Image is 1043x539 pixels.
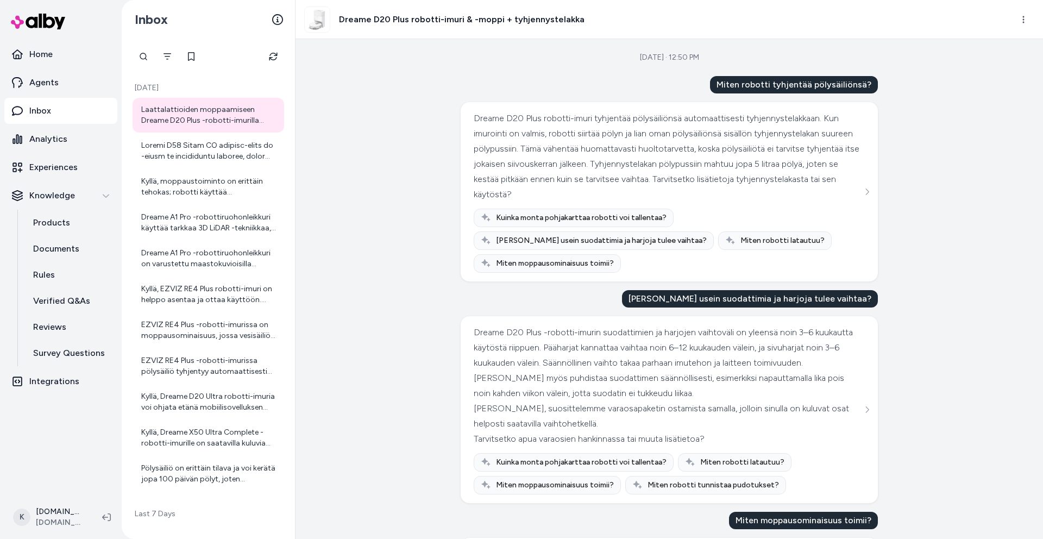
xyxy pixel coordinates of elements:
[141,319,278,341] div: EZVIZ RE4 Plus -robotti-imurissa on moppausominaisuus, jossa vesisäiliö säätelee veden virtausta ...
[474,371,862,401] div: [PERSON_NAME] myös puhdistaa suodattimen säännöllisesti, esimerkiksi napauttamalla lika pois noin...
[133,313,284,348] a: EZVIZ RE4 Plus -robotti-imurissa on moppausominaisuus, jossa vesisäiliö säätelee veden virtausta ...
[133,241,284,276] a: Dreame A1 Pro -robottiruohonleikkuri on varustettu maastokuvioisilla renkailla, joiden ansiosta s...
[740,235,825,246] span: Miten robotti latautuu?
[133,385,284,419] a: Kyllä, Dreame D20 Ultra robotti-imuria voi ohjata etänä mobiilisovelluksen avulla. Sovelluksella ...
[141,140,278,162] div: Loremi D58 Sitam CO adipisc-elits do -eiusm te incididuntu laboree, dolor ma aliquae adminimvenia...
[29,133,67,146] p: Analytics
[141,176,278,198] div: Kyllä, moppaustoiminto on erittäin tehokas; robotti käyttää korkeanopeuksisesti pyöriviä moppaust...
[133,170,284,204] a: Kyllä, moppaustoiminto on erittäin tehokas; robotti käyttää korkeanopeuksisesti pyöriviä moppaust...
[22,340,117,366] a: Survey Questions
[4,183,117,209] button: Knowledge
[33,321,66,334] p: Reviews
[496,457,667,468] span: Kuinka monta pohjakarttaa robotti voi tallentaa?
[133,205,284,240] a: Dreame A1 Pro -robottiruohonleikkuri käyttää tarkkaa 3D LiDAR -tekniikkaa, jonka avulla se tietää...
[141,104,278,126] div: Laattalattioiden moppaamiseen Dreame D20 Plus -robotti-imurilla suosittelen seuraavia vinkkejä as...
[474,401,862,431] div: [PERSON_NAME], suosittelemme varaosapaketin ostamista samalla, jolloin sinulla on kuluvat osat he...
[33,216,70,229] p: Products
[133,83,284,93] p: [DATE]
[141,284,278,305] div: Kyllä, EZVIZ RE4 Plus robotti-imuri on helppo asentaa ja ottaa käyttöön. Pakkaus sisältää kaiken ...
[496,212,667,223] span: Kuinka monta pohjakarttaa robotti voi tallentaa?
[474,431,862,447] div: Tarvitsetko apua varaosien hankinnassa tai muuta lisätietoa?
[141,355,278,377] div: EZVIZ RE4 Plus -robotti-imurissa pölysäiliö tyhjentyy automaattisesti tyhjennystelakan pölypussii...
[133,421,284,455] a: Kyllä, Dreame X50 Ultra Complete -robotti-imurille on saatavilla kuluvia varaosia koko laitteen e...
[496,235,707,246] span: [PERSON_NAME] usein suodattimia ja harjoja tulee vaihtaa?
[22,210,117,236] a: Products
[29,104,51,117] p: Inbox
[622,290,878,308] div: [PERSON_NAME] usein suodattimia ja harjoja tulee vaihtaa?
[33,294,90,308] p: Verified Q&As
[860,403,874,416] button: See more
[33,347,105,360] p: Survey Questions
[141,427,278,449] div: Kyllä, Dreame X50 Ultra Complete -robotti-imurille on saatavilla kuluvia varaosia koko laitteen e...
[262,46,284,67] button: Refresh
[36,517,85,528] span: [DOMAIN_NAME]
[496,258,614,269] span: Miten moppausominaisuus toimii?
[29,76,59,89] p: Agents
[29,48,53,61] p: Home
[135,11,168,28] h2: Inbox
[36,506,85,517] p: [DOMAIN_NAME] Shopify
[13,509,30,526] span: K
[156,46,178,67] button: Filter
[133,349,284,384] a: EZVIZ RE4 Plus -robotti-imurissa pölysäiliö tyhjentyy automaattisesti tyhjennystelakan pölypussii...
[729,512,878,529] div: Miten moppausominaisuus toimii?
[33,268,55,281] p: Rules
[4,154,117,180] a: Experiences
[474,325,862,371] div: Dreame D20 Plus -robotti-imurin suodattimien ja harjojen vaihtoväli on yleensä noin 3–6 kuukautta...
[141,212,278,234] div: Dreame A1 Pro -robottiruohonleikkuri käyttää tarkkaa 3D LiDAR -tekniikkaa, jonka avulla se tietää...
[22,314,117,340] a: Reviews
[496,480,614,491] span: Miten moppausominaisuus toimii?
[710,76,878,93] div: Miten robotti tyhjentää pölysäiliönsä?
[305,7,330,32] img: DreameD20Plusmainwhite_1.jpg
[133,277,284,312] a: Kyllä, EZVIZ RE4 Plus robotti-imuri on helppo asentaa ja ottaa käyttöön. Pakkaus sisältää kaiken ...
[22,236,117,262] a: Documents
[640,52,699,63] div: [DATE] · 12:50 PM
[29,189,75,202] p: Knowledge
[29,161,78,174] p: Experiences
[474,111,862,202] div: Dreame D20 Plus robotti-imuri tyhjentää pölysäiliönsä automaattisesti tyhjennystelakkaan. Kun imu...
[141,248,278,269] div: Dreame A1 Pro -robottiruohonleikkuri on varustettu maastokuvioisilla renkailla, joiden ansiosta s...
[4,98,117,124] a: Inbox
[4,70,117,96] a: Agents
[4,126,117,152] a: Analytics
[133,134,284,168] a: Loremi D58 Sitam CO adipisc-elits do -eiusm te incididuntu laboree, dolor ma aliquae adminimvenia...
[141,463,278,485] div: Pölysäiliö on erittäin tilava ja voi kerätä jopa 100 päivän pölyt, joten tyhjentäminen ei ole use...
[648,480,779,491] span: Miten robotti tunnistaa pudotukset?
[860,185,874,198] button: See more
[7,500,93,535] button: K[DOMAIN_NAME] Shopify[DOMAIN_NAME]
[141,391,278,413] div: Kyllä, Dreame D20 Ultra robotti-imuria voi ohjata etänä mobiilisovelluksen avulla. Sovelluksella ...
[4,41,117,67] a: Home
[133,456,284,491] a: Pölysäiliö on erittäin tilava ja voi kerätä jopa 100 päivän pölyt, joten tyhjentäminen ei ole use...
[22,262,117,288] a: Rules
[700,457,784,468] span: Miten robotti latautuu?
[33,242,79,255] p: Documents
[11,14,65,29] img: alby Logo
[22,288,117,314] a: Verified Q&As
[4,368,117,394] a: Integrations
[339,13,585,26] h3: Dreame D20 Plus robotti-imuri & -moppi + tyhjennystelakka
[29,375,79,388] p: Integrations
[133,509,284,519] p: Last 7 Days
[133,98,284,133] a: Laattalattioiden moppaamiseen Dreame D20 Plus -robotti-imurilla suosittelen seuraavia vinkkejä as...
